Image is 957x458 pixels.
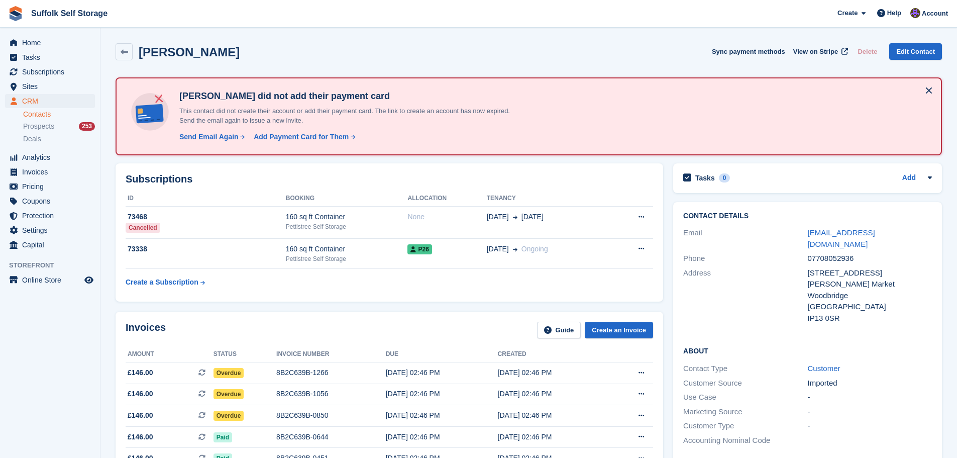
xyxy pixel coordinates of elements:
[139,45,240,59] h2: [PERSON_NAME]
[837,8,858,18] span: Create
[129,90,171,133] img: no-card-linked-e7822e413c904bf8b177c4d89f31251c4716f9871600ec3ca5bfc59e148c83f4.svg
[5,36,95,50] a: menu
[386,410,498,421] div: [DATE] 02:46 PM
[808,420,932,432] div: -
[407,212,486,222] div: None
[23,134,95,144] a: Deals
[286,212,408,222] div: 160 sq ft Container
[128,368,153,378] span: £146.00
[286,244,408,254] div: 160 sq ft Container
[276,410,386,421] div: 8B2C639B-0850
[22,273,82,287] span: Online Store
[498,346,610,362] th: Created
[386,346,498,362] th: Due
[683,267,807,324] div: Address
[22,150,82,164] span: Analytics
[683,420,807,432] div: Customer Type
[902,172,916,184] a: Add
[487,191,611,207] th: Tenancy
[126,244,286,254] div: 73338
[719,173,730,182] div: 0
[22,165,82,179] span: Invoices
[254,132,349,142] div: Add Payment Card for Them
[683,378,807,389] div: Customer Source
[808,301,932,313] div: [GEOGRAPHIC_DATA]
[683,406,807,418] div: Marketing Source
[126,173,653,185] h2: Subscriptions
[22,94,82,108] span: CRM
[128,410,153,421] span: £146.00
[487,244,509,254] span: [DATE]
[521,245,548,253] span: Ongoing
[5,223,95,237] a: menu
[22,209,82,223] span: Protection
[407,244,432,254] span: P26
[23,134,41,144] span: Deals
[712,43,785,60] button: Sync payment methods
[683,392,807,403] div: Use Case
[23,122,54,131] span: Prospects
[683,253,807,264] div: Phone
[889,43,942,60] a: Edit Contact
[286,254,408,263] div: Pettistree Self Storage
[808,267,932,279] div: [STREET_ADDRESS]
[407,191,486,207] th: Allocation
[5,273,95,287] a: menu
[5,238,95,252] a: menu
[498,410,610,421] div: [DATE] 02:46 PM
[175,90,527,102] h4: [PERSON_NAME] did not add their payment card
[683,435,807,446] div: Accounting Nominal Code
[386,368,498,378] div: [DATE] 02:46 PM
[683,227,807,250] div: Email
[5,65,95,79] a: menu
[126,346,214,362] th: Amount
[808,253,932,264] div: 07708052936
[126,212,286,222] div: 73468
[498,368,610,378] div: [DATE] 02:46 PM
[5,150,95,164] a: menu
[585,322,653,338] a: Create an Invoice
[808,378,932,389] div: Imported
[79,122,95,131] div: 253
[5,165,95,179] a: menu
[27,5,112,22] a: Suffolk Self Storage
[22,238,82,252] span: Capital
[498,389,610,399] div: [DATE] 02:46 PM
[22,79,82,94] span: Sites
[214,368,244,378] span: Overdue
[126,322,166,338] h2: Invoices
[808,228,875,248] a: [EMAIL_ADDRESS][DOMAIN_NAME]
[5,194,95,208] a: menu
[22,50,82,64] span: Tasks
[23,110,95,119] a: Contacts
[214,389,244,399] span: Overdue
[214,432,232,442] span: Paid
[126,223,160,233] div: Cancelled
[808,406,932,418] div: -
[808,392,932,403] div: -
[9,260,100,270] span: Storefront
[808,279,932,290] div: [PERSON_NAME] Market
[23,121,95,132] a: Prospects 253
[276,389,386,399] div: 8B2C639B-1056
[214,346,276,362] th: Status
[854,43,881,60] button: Delete
[808,313,932,324] div: IP13 0SR
[175,106,527,126] p: This contact did not create their account or add their payment card. The link to create an accoun...
[683,345,932,355] h2: About
[126,191,286,207] th: ID
[83,274,95,286] a: Preview store
[179,132,239,142] div: Send Email Again
[128,389,153,399] span: £146.00
[498,432,610,442] div: [DATE] 02:46 PM
[683,363,807,375] div: Contact Type
[683,212,932,220] h2: Contact Details
[5,209,95,223] a: menu
[5,79,95,94] a: menu
[789,43,850,60] a: View on Stripe
[910,8,920,18] img: Emma
[808,364,840,373] a: Customer
[5,50,95,64] a: menu
[276,368,386,378] div: 8B2C639B-1266
[22,36,82,50] span: Home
